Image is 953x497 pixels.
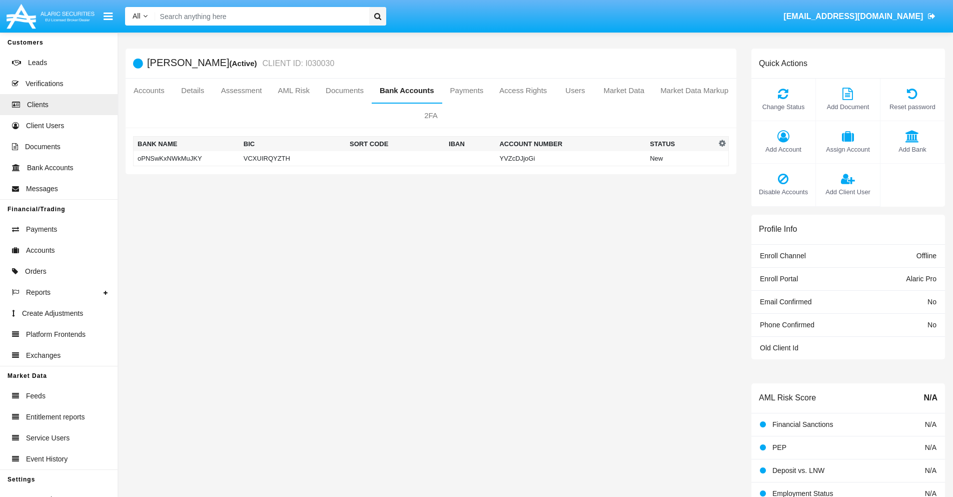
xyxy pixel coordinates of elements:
[646,151,716,166] td: New
[27,100,49,110] span: Clients
[173,79,213,103] a: Details
[779,3,940,31] a: [EMAIL_ADDRESS][DOMAIN_NAME]
[927,298,936,306] span: No
[759,224,797,234] h6: Profile Info
[760,275,798,283] span: Enroll Portal
[26,287,51,298] span: Reports
[22,308,83,319] span: Create Adjustments
[445,137,495,152] th: IBAN
[495,137,646,152] th: Account Number
[885,102,939,112] span: Reset password
[26,454,68,464] span: Event History
[134,151,240,166] td: oPNSwKxNWkMuJKY
[756,102,810,112] span: Change Status
[147,58,334,69] h5: [PERSON_NAME]
[133,12,141,20] span: All
[134,137,240,152] th: Bank Name
[783,12,923,21] span: [EMAIL_ADDRESS][DOMAIN_NAME]
[26,350,61,361] span: Exchanges
[927,321,936,329] span: No
[760,344,798,352] span: Old Client Id
[26,245,55,256] span: Accounts
[925,443,936,451] span: N/A
[772,443,786,451] span: PEP
[916,252,936,260] span: Offline
[491,79,555,103] a: Access Rights
[26,329,86,340] span: Platform Frontends
[495,151,646,166] td: YVZcDJjoGi
[27,163,74,173] span: Bank Accounts
[25,142,61,152] span: Documents
[126,104,736,128] a: 2FA
[442,79,492,103] a: Payments
[821,145,875,154] span: Assign Account
[26,433,70,443] span: Service Users
[260,60,335,68] small: CLIENT ID: I030030
[240,137,346,152] th: BIC
[595,79,652,103] a: Market Data
[760,252,806,260] span: Enroll Channel
[240,151,346,166] td: VCXUIRQYZTH
[28,58,47,68] span: Leads
[318,79,372,103] a: Documents
[25,266,47,277] span: Orders
[26,184,58,194] span: Messages
[26,224,57,235] span: Payments
[652,79,736,103] a: Market Data Markup
[821,102,875,112] span: Add Document
[925,420,936,428] span: N/A
[5,2,96,31] img: Logo image
[759,393,816,402] h6: AML Risk Score
[555,79,595,103] a: Users
[906,275,936,283] span: Alaric Pro
[759,59,807,68] h6: Quick Actions
[646,137,716,152] th: Status
[270,79,318,103] a: AML Risk
[760,298,811,306] span: Email Confirmed
[126,79,173,103] a: Accounts
[346,137,445,152] th: Sort Code
[925,466,936,474] span: N/A
[885,145,939,154] span: Add Bank
[155,7,366,26] input: Search
[772,420,833,428] span: Financial Sanctions
[213,79,270,103] a: Assessment
[26,391,46,401] span: Feeds
[760,321,814,329] span: Phone Confirmed
[372,79,442,103] a: Bank Accounts
[26,121,64,131] span: Client Users
[26,412,85,422] span: Entitlement reports
[125,11,155,22] a: All
[772,466,824,474] span: Deposit vs. LNW
[923,392,937,404] span: N/A
[821,187,875,197] span: Add Client User
[756,145,810,154] span: Add Account
[229,58,260,69] div: (Active)
[26,79,63,89] span: Verifications
[756,187,810,197] span: Disable Accounts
